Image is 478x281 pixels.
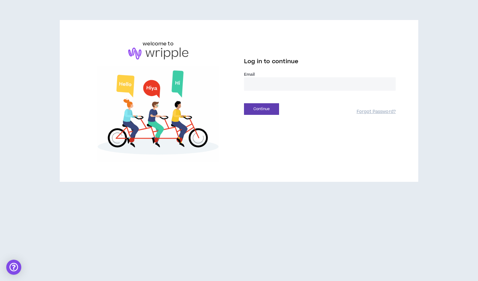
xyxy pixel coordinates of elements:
[244,103,279,115] button: Continue
[244,58,298,65] span: Log in to continue
[82,66,234,162] img: Welcome to Wripple
[128,48,188,59] img: logo-brand.png
[143,40,174,48] h6: welcome to
[6,260,21,275] div: Open Intercom Messenger
[244,72,396,77] label: Email
[357,109,396,115] a: Forgot Password?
